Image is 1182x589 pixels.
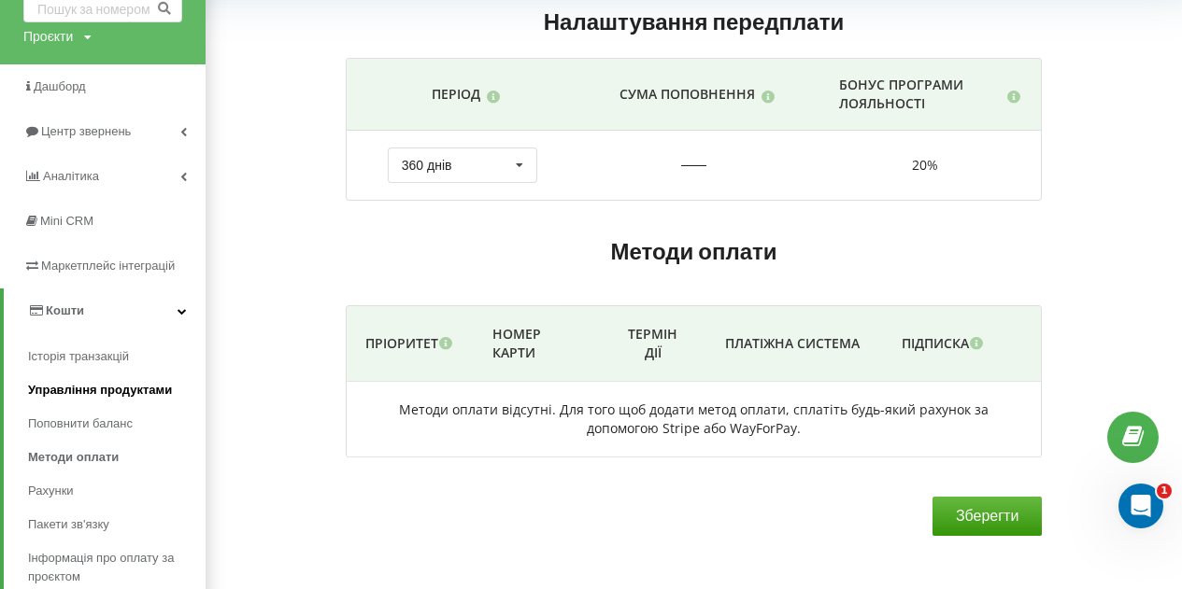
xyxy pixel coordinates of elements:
[28,549,196,586] span: Інформація про оплату за проєктом
[28,381,172,400] span: Управління продуктами
[41,124,131,138] span: Центр звернень
[402,159,452,172] div: 360 днів
[46,303,84,317] span: Кошти
[28,482,74,500] span: Рахунки
[839,76,1002,113] p: Бонус програми лояльності
[1157,484,1172,498] span: 1
[1118,484,1163,528] iframe: Intercom live chat
[28,508,206,541] a: Пакети зв'язку
[828,156,1024,175] div: 20%
[34,79,86,93] span: Дашборд
[28,414,133,433] span: Поповнити баланс
[41,259,175,273] span: Маркетплейс інтеграцій
[40,214,93,228] span: Mini CRM
[28,347,129,366] span: Історія транзакцій
[619,85,755,104] p: Сума поповнення
[28,373,206,407] a: Управління продуктами
[605,306,702,382] th: Термін дії
[476,306,604,382] th: Номер карти
[438,334,454,347] i: Гроші будуть списані з активної карти з найвищим пріоритетом(чим більше цифра - тим вище пріорите...
[28,441,206,474] a: Методи оплати
[346,237,1042,266] h2: Методи оплати
[702,306,883,382] th: Платіжна система
[933,497,1042,536] input: Зберегти
[347,382,1041,457] td: Методи оплати відсутні. Для того щоб додати метод оплати, сплатіть будь-який рахунок за допомогою...
[883,306,1007,382] th: Підписка
[28,340,206,373] a: Історія транзакцій
[432,85,480,104] p: Період
[28,448,119,467] span: Методи оплати
[23,27,73,46] div: Проєкти
[969,334,985,347] i: Після оформлення підписки, за чотири дні до очікуваного кінця коштів відбудеться списання з прив'...
[4,288,206,333] a: Кошти
[28,515,109,534] span: Пакети зв'язку
[28,474,206,508] a: Рахунки
[28,407,206,441] a: Поповнити баланс
[43,169,99,183] span: Аналiтика
[347,306,476,382] th: Пріоритет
